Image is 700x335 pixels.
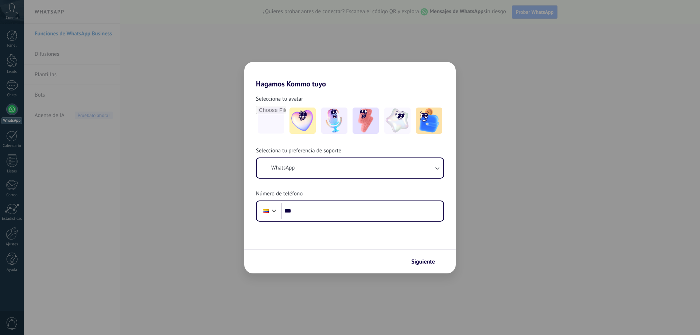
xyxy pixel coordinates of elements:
img: -3.jpeg [353,108,379,134]
span: Selecciona tu preferencia de soporte [256,147,341,155]
span: Selecciona tu avatar [256,96,303,103]
h2: Hagamos Kommo tuyo [244,62,456,88]
button: WhatsApp [257,158,443,178]
img: -4.jpeg [384,108,411,134]
span: Siguiente [411,259,435,264]
span: Número de teléfono [256,190,303,198]
img: -2.jpeg [321,108,347,134]
span: WhatsApp [271,164,295,172]
img: -5.jpeg [416,108,442,134]
button: Siguiente [408,256,445,268]
img: -1.jpeg [289,108,316,134]
div: Colombia: + 57 [259,203,273,219]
